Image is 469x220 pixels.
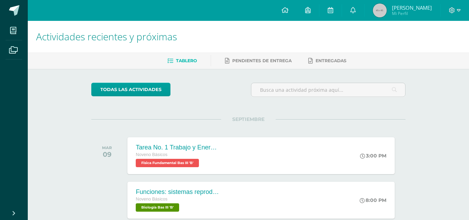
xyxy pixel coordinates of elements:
[360,153,386,159] div: 3:00 PM
[225,55,292,66] a: Pendientes de entrega
[102,145,112,150] div: MAR
[373,3,387,17] img: 45x45
[136,152,167,157] span: Noveno Básicos
[167,55,197,66] a: Tablero
[316,58,346,63] span: Entregadas
[36,30,177,43] span: Actividades recientes y próximas
[392,4,432,11] span: [PERSON_NAME]
[136,197,167,202] span: Noveno Básicos
[308,55,346,66] a: Entregadas
[221,116,276,122] span: SEPTIEMBRE
[136,144,219,151] div: Tarea No. 1 Trabajo y Energía
[91,83,170,96] a: todas las Actividades
[176,58,197,63] span: Tablero
[232,58,292,63] span: Pendientes de entrega
[136,203,179,212] span: Biología Bas III 'B'
[136,159,199,167] span: Física Fundamental Bas III 'B'
[102,150,112,158] div: 09
[251,83,405,97] input: Busca una actividad próxima aquí...
[360,197,386,203] div: 8:00 PM
[136,188,219,196] div: Funciones: sistemas reproductores
[392,10,432,16] span: Mi Perfil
